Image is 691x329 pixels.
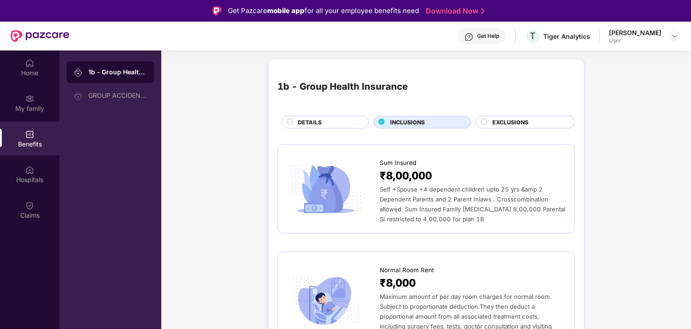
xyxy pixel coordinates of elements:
[25,165,34,174] img: svg+xml;base64,PHN2ZyBpZD0iSG9zcGl0YWxzIiB4bWxucz0iaHR0cDovL3d3dy53My5vcmcvMjAwMC9zdmciIHdpZHRoPS...
[380,275,416,292] span: ₹8,000
[25,59,34,68] img: svg+xml;base64,PHN2ZyBpZD0iSG9tZSIgeG1sbnM9Imh0dHA6Ly93d3cudzMub3JnLzIwMDAvc3ZnIiB3aWR0aD0iMjAiIG...
[380,265,434,275] span: Normal Room Rent
[287,274,365,328] img: icon
[609,37,661,44] div: User
[380,158,416,168] span: Sum Insured
[25,94,34,103] img: svg+xml;base64,PHN2ZyB3aWR0aD0iMjAiIGhlaWdodD0iMjAiIHZpZXdCb3g9IjAgMCAyMCAyMCIgZmlsbD0ibm9uZSIgeG...
[492,118,528,127] span: EXCLUSIONS
[25,130,34,139] img: svg+xml;base64,PHN2ZyBpZD0iQmVuZWZpdHMiIHhtbG5zPSJodHRwOi8vd3d3LnczLm9yZy8yMDAwL3N2ZyIgd2lkdGg9Ij...
[74,91,83,101] img: svg+xml;base64,PHN2ZyB3aWR0aD0iMjAiIGhlaWdodD0iMjAiIHZpZXdCb3g9IjAgMCAyMCAyMCIgZmlsbD0ibm9uZSIgeG...
[530,31,536,41] span: T
[277,79,408,94] div: 1b - Group Health Insurance
[213,6,222,15] img: Logo
[426,6,482,16] a: Download Now
[380,168,432,184] span: ₹8,00,000
[228,5,419,16] div: Get Pazcare for all your employee benefits need
[287,162,365,216] img: icon
[74,68,83,77] img: svg+xml;base64,PHN2ZyB3aWR0aD0iMjAiIGhlaWdodD0iMjAiIHZpZXdCb3g9IjAgMCAyMCAyMCIgZmlsbD0ibm9uZSIgeG...
[88,92,147,99] div: GROUP ACCIDENTAL INSURANCE
[390,118,425,127] span: INCLUSIONS
[267,6,305,15] strong: mobile app
[671,32,678,40] img: svg+xml;base64,PHN2ZyBpZD0iRHJvcGRvd24tMzJ4MzIiIHhtbG5zPSJodHRwOi8vd3d3LnczLm9yZy8yMDAwL3N2ZyIgd2...
[543,32,590,41] div: Tiger Analytics
[380,186,565,223] span: Self +Spouse +4 dependent children upto 25 yrs &amp 2 Dependent Parents and 2 Parent Inlaws . Cro...
[609,28,661,37] div: [PERSON_NAME]
[481,6,485,16] img: Stroke
[477,32,499,40] div: Get Help
[464,32,473,41] img: svg+xml;base64,PHN2ZyBpZD0iSGVscC0zMngzMiIgeG1sbnM9Imh0dHA6Ly93d3cudzMub3JnLzIwMDAvc3ZnIiB3aWR0aD...
[11,30,69,42] img: New Pazcare Logo
[298,118,322,127] span: DETAILS
[25,201,34,210] img: svg+xml;base64,PHN2ZyBpZD0iQ2xhaW0iIHhtbG5zPSJodHRwOi8vd3d3LnczLm9yZy8yMDAwL3N2ZyIgd2lkdGg9IjIwIi...
[88,68,147,77] div: 1b - Group Health Insurance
